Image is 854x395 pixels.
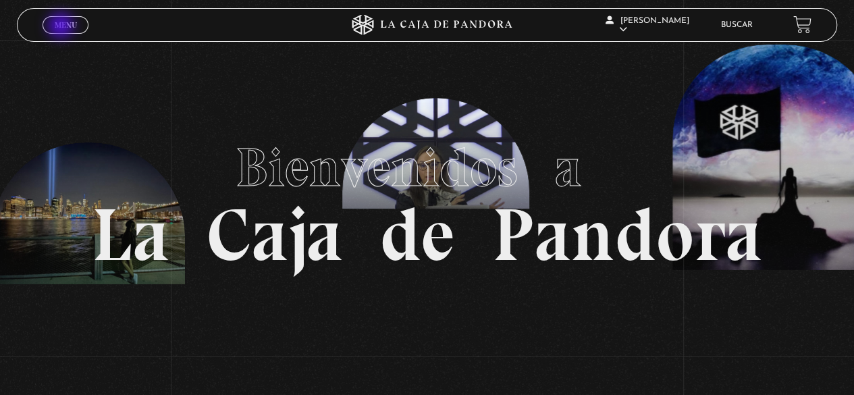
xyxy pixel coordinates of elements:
span: Menu [55,21,77,29]
span: Bienvenidos a [236,135,619,200]
a: Buscar [721,21,753,29]
span: [PERSON_NAME] [606,17,689,34]
span: Cerrar [50,32,82,41]
h1: La Caja de Pandora [92,124,762,272]
a: View your shopping cart [793,16,811,34]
